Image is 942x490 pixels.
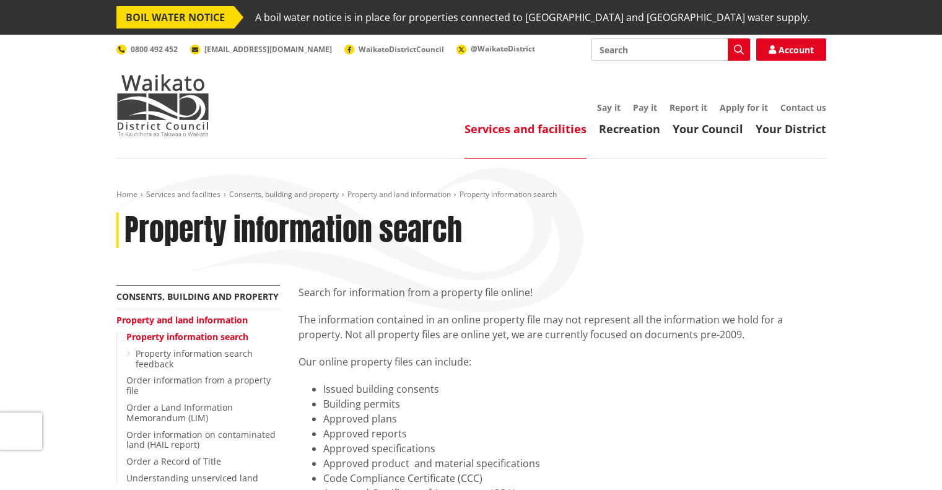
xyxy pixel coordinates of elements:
[131,44,178,55] span: 0800 492 452
[299,355,471,369] span: Our online property files can include:
[116,6,234,28] span: BOIL WATER NOTICE
[136,348,253,370] a: Property information search feedback
[229,189,339,199] a: Consents, building and property
[669,102,707,113] a: Report it
[146,189,220,199] a: Services and facilities
[126,401,233,424] a: Order a Land Information Memorandum (LIM)
[116,74,209,136] img: Waikato District Council - Te Kaunihera aa Takiwaa o Waikato
[116,291,279,302] a: Consents, building and property
[464,121,587,136] a: Services and facilities
[323,411,826,426] li: Approved plans
[599,121,660,136] a: Recreation
[255,6,810,28] span: A boil water notice is in place for properties connected to [GEOGRAPHIC_DATA] and [GEOGRAPHIC_DAT...
[126,374,271,396] a: Order information from a property file
[116,190,826,200] nav: breadcrumb
[299,312,826,342] p: The information contained in an online property file may not represent all the information we hol...
[633,102,657,113] a: Pay it
[323,396,826,411] li: Building permits
[126,472,258,484] a: Understanding unserviced land
[190,44,332,55] a: [EMAIL_ADDRESS][DOMAIN_NAME]
[460,189,557,199] span: Property information search
[359,44,444,55] span: WaikatoDistrictCouncil
[126,331,248,343] a: Property information search
[116,314,248,326] a: Property and land information
[126,429,276,451] a: Order information on contaminated land (HAIL report)
[597,102,621,113] a: Say it
[456,43,535,54] a: @WaikatoDistrict
[471,43,535,54] span: @WaikatoDistrict
[344,44,444,55] a: WaikatoDistrictCouncil
[756,121,826,136] a: Your District
[299,285,826,300] p: Search for information from a property file online!
[323,382,826,396] li: Issued building consents
[591,38,750,61] input: Search input
[720,102,768,113] a: Apply for it
[323,456,826,471] li: Approved product and material specifications
[347,189,451,199] a: Property and land information
[204,44,332,55] span: [EMAIL_ADDRESS][DOMAIN_NAME]
[116,44,178,55] a: 0800 492 452
[116,189,137,199] a: Home
[780,102,826,113] a: Contact us
[756,38,826,61] a: Account
[323,426,826,441] li: Approved reports
[124,212,462,248] h1: Property information search
[673,121,743,136] a: Your Council
[323,471,826,486] li: Code Compliance Certificate (CCC)
[323,441,826,456] li: Approved specifications
[126,455,221,467] a: Order a Record of Title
